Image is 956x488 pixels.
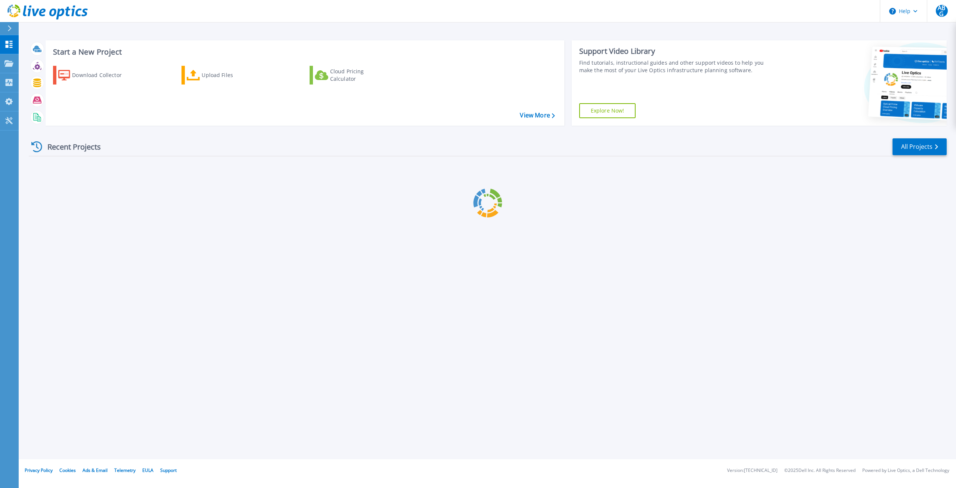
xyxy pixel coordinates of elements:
h3: Start a New Project [53,48,555,56]
a: EULA [142,467,153,473]
a: Telemetry [114,467,136,473]
a: Upload Files [181,66,265,85]
li: © 2025 Dell Inc. All Rights Reserved [784,468,856,473]
a: Cloud Pricing Calculator [310,66,393,85]
div: Support Video Library [579,46,773,56]
a: Explore Now! [579,103,636,118]
div: Cloud Pricing Calculator [330,68,390,83]
a: Privacy Policy [25,467,53,473]
div: Download Collector [72,68,132,83]
span: ABG [936,5,948,17]
li: Powered by Live Optics, a Dell Technology [862,468,949,473]
a: All Projects [893,138,947,155]
a: View More [520,112,555,119]
a: Ads & Email [83,467,108,473]
li: Version: [TECHNICAL_ID] [727,468,777,473]
div: Recent Projects [29,138,111,156]
div: Upload Files [202,68,261,83]
a: Support [160,467,177,473]
div: Find tutorials, instructional guides and other support videos to help you make the most of your L... [579,59,773,74]
a: Download Collector [53,66,136,85]
a: Cookies [59,467,76,473]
